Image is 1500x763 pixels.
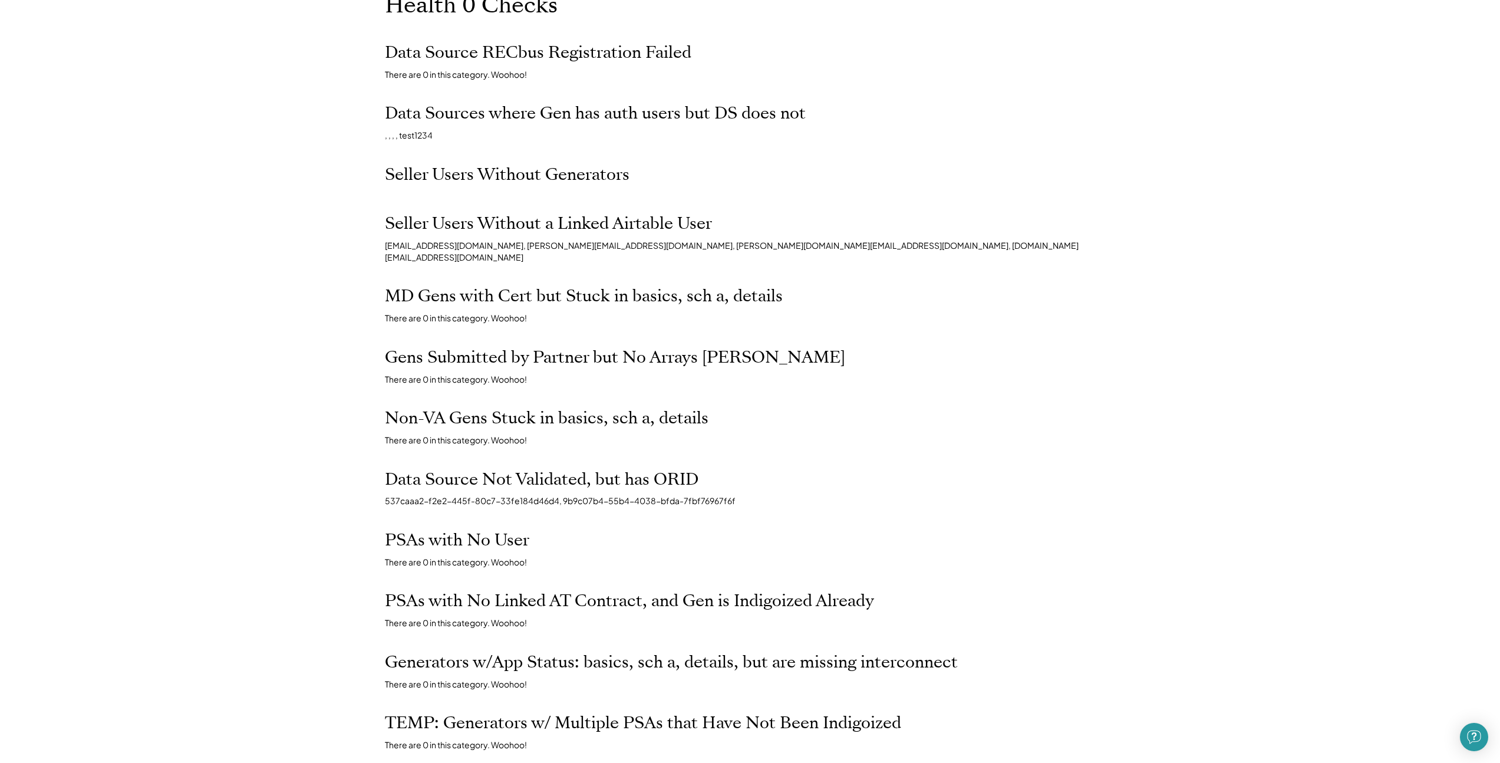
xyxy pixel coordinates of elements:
[385,591,874,611] h2: PSAs with No Linked AT Contract, and Gen is Indigoized Already
[385,313,527,324] div: There are 0 in this category. Woohoo!
[385,240,1116,263] div: [EMAIL_ADDRESS][DOMAIN_NAME], [PERSON_NAME][EMAIL_ADDRESS][DOMAIN_NAME], [PERSON_NAME][DOMAIN_NAM...
[385,531,529,551] h2: PSAs with No User
[385,557,527,568] div: There are 0 in this category. Woohoo!
[385,214,712,234] h2: Seller Users Without a Linked Airtable User
[385,470,698,490] h2: Data Source Not Validated, but has ORID
[385,69,527,81] div: There are 0 in this category. Woohoo!
[385,348,845,368] h2: Gens Submitted by Partner but No Arrays [PERSON_NAME]
[385,287,783,307] h2: MD Gens with Cert but Stuck in basics, sch a, details
[385,495,736,507] div: 537caaa2-f2e2-445f-80c7-33fe184d46d4, 9b9c07b4-55b4-4038-bfda-7fbf76967f6f
[385,374,527,386] div: There are 0 in this category. Woohoo!
[385,435,527,446] div: There are 0 in this category. Woohoo!
[385,104,806,124] h2: Data Sources where Gen has auth users but DS does not
[385,43,691,63] h2: Data Source RECbus Registration Failed
[385,165,629,185] h2: Seller Users Without Generators
[385,409,708,429] h2: Non-VA Gens Stuck in basics, sch a, details
[385,617,527,629] div: There are 0 in this category. Woohoo!
[385,713,901,734] h2: TEMP: Generators w/ Multiple PSAs that Have Not Been Indigoized
[1460,723,1488,751] div: Open Intercom Messenger
[385,130,433,142] div: , , , , test1234
[385,739,527,751] div: There are 0 in this category. Woohoo!
[385,653,958,673] h2: Generators w/App Status: basics, sch a, details, but are missing interconnect
[385,679,527,690] div: There are 0 in this category. Woohoo!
